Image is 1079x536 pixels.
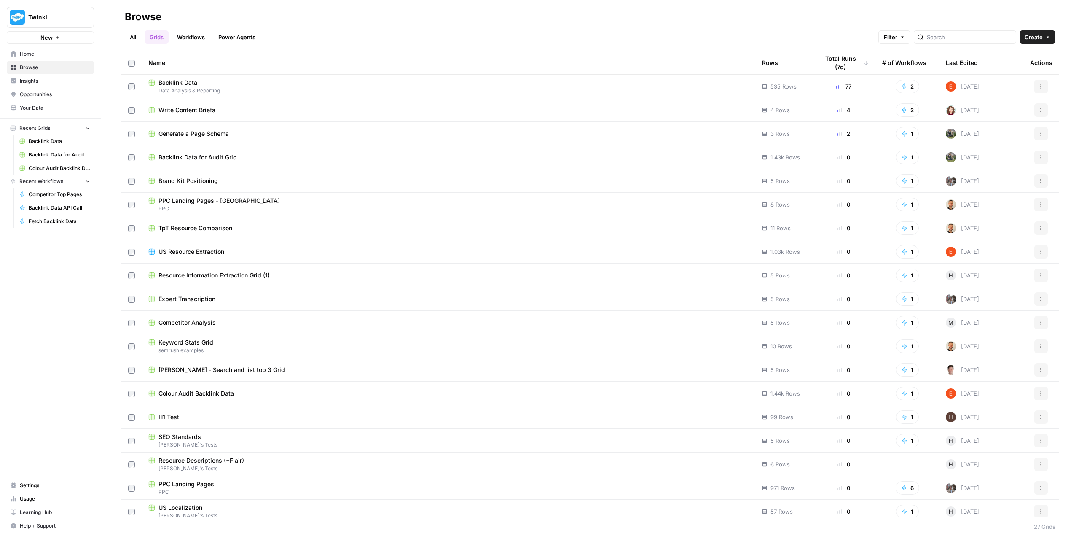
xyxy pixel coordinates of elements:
[896,151,919,164] button: 1
[148,205,749,213] span: PPC
[158,295,215,303] span: Expert Transcription
[896,410,919,424] button: 1
[148,106,749,114] a: Write Content Briefs
[884,33,897,41] span: Filter
[946,365,956,375] img: 5fjcwz9j96yb8k4p8fxbxtl1nran
[819,389,869,398] div: 0
[20,104,90,112] span: Your Data
[946,294,979,304] div: [DATE]
[946,483,956,493] img: a2mlt6f1nb2jhzcjxsuraj5rj4vi
[1025,33,1043,41] span: Create
[158,106,215,114] span: Write Content Briefs
[946,129,979,139] div: [DATE]
[172,30,210,44] a: Workflows
[7,88,94,101] a: Opportunities
[20,50,90,58] span: Home
[770,318,790,327] span: 5 Rows
[949,436,953,445] span: H
[896,434,919,447] button: 1
[40,33,53,42] span: New
[7,492,94,506] a: Usage
[819,224,869,232] div: 0
[29,164,90,172] span: Colour Audit Backlink Data
[158,177,218,185] span: Brand Kit Positioning
[213,30,260,44] a: Power Agents
[125,30,141,44] a: All
[158,504,202,512] span: US Localization
[7,175,94,188] button: Recent Workflows
[7,7,94,28] button: Workspace: Twinkl
[148,295,749,303] a: Expert Transcription
[819,51,869,74] div: Total Runs (7d)
[896,103,919,117] button: 2
[148,129,749,138] a: Generate a Page Schema
[148,248,749,256] a: US Resource Extraction
[819,177,869,185] div: 0
[158,318,216,327] span: Competitor Analysis
[148,512,749,520] span: [PERSON_NAME]'s Tests
[29,204,90,212] span: Backlink Data API Call
[7,74,94,88] a: Insights
[16,201,94,215] a: Backlink Data API Call
[1030,51,1052,74] div: Actions
[946,388,956,399] img: 8y9pl6iujm21he1dbx14kgzmrglr
[7,479,94,492] a: Settings
[946,341,956,351] img: ggqkytmprpadj6gr8422u7b6ymfp
[7,519,94,533] button: Help + Support
[946,81,979,92] div: [DATE]
[20,509,90,516] span: Learning Hub
[896,387,919,400] button: 1
[20,482,90,489] span: Settings
[158,456,244,465] span: Resource Descriptions (+Flair)
[946,199,979,210] div: [DATE]
[819,200,869,209] div: 0
[770,177,790,185] span: 5 Rows
[896,505,919,518] button: 1
[949,460,953,469] span: H
[16,148,94,162] a: Backlink Data for Audit Grid
[927,33,1012,41] input: Search
[770,460,790,469] span: 6 Rows
[819,82,869,91] div: 77
[896,316,919,329] button: 1
[148,465,749,472] span: [PERSON_NAME]'s Tests
[7,31,94,44] button: New
[896,339,919,353] button: 1
[770,507,793,516] span: 57 Rows
[819,413,869,421] div: 0
[148,318,749,327] a: Competitor Analysis
[158,413,179,421] span: H1 Test
[148,224,749,232] a: TpT Resource Comparison
[158,271,270,280] span: Resource Information Extraction Grid (1)
[946,459,979,469] div: [DATE]
[946,247,979,257] div: [DATE]
[819,460,869,469] div: 0
[7,122,94,135] button: Recent Grids
[819,129,869,138] div: 2
[946,81,956,92] img: 8y9pl6iujm21he1dbx14kgzmrglr
[819,436,869,445] div: 0
[896,481,919,495] button: 6
[148,51,749,74] div: Name
[16,215,94,228] a: Fetch Backlink Data
[819,295,869,303] div: 0
[7,61,94,74] a: Browse
[896,174,919,188] button: 1
[158,366,285,374] span: [PERSON_NAME] - Search and list top 3 Grid
[946,223,956,233] img: ggqkytmprpadj6gr8422u7b6ymfp
[946,105,956,115] img: 0t9clbwsleue4ene8ofzoko46kvx
[28,13,79,22] span: Twinkl
[946,436,979,446] div: [DATE]
[29,191,90,198] span: Competitor Top Pages
[819,153,869,162] div: 0
[20,495,90,503] span: Usage
[770,200,790,209] span: 8 Rows
[148,433,749,449] a: SEO Standards[PERSON_NAME]'s Tests
[946,223,979,233] div: [DATE]
[770,129,790,138] span: 3 Rows
[946,294,956,304] img: a2mlt6f1nb2jhzcjxsuraj5rj4vi
[158,153,237,162] span: Backlink Data for Audit Grid
[770,366,790,374] span: 5 Rows
[158,78,197,87] span: Backlink Data
[158,433,201,441] span: SEO Standards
